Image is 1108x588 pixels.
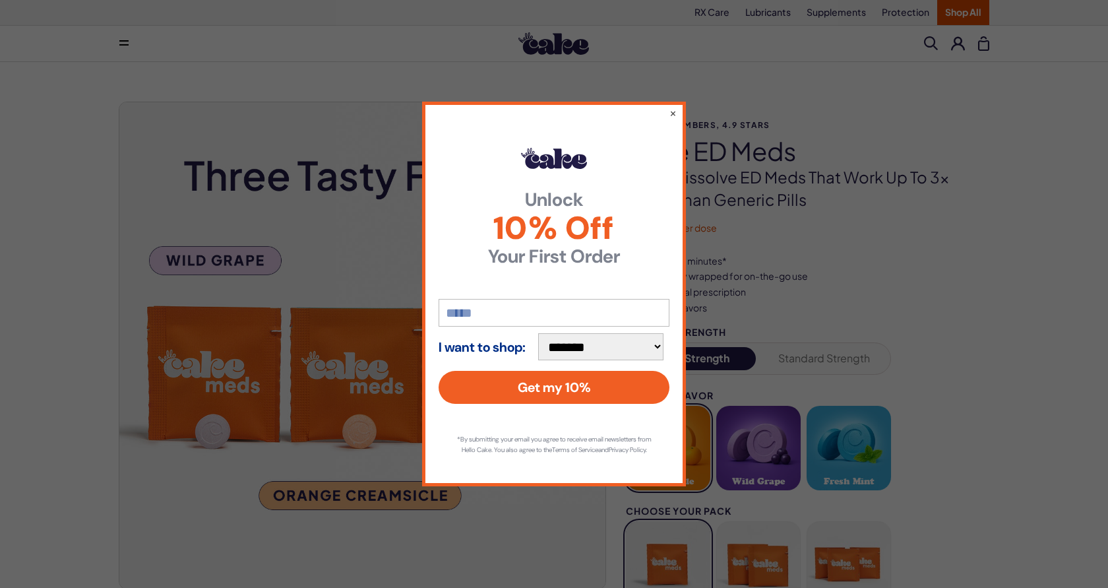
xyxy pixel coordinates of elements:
[521,148,587,169] img: Hello Cake
[552,445,598,454] a: Terms of Service
[439,212,669,244] span: 10% Off
[609,445,646,454] a: Privacy Policy
[439,371,669,404] button: Get my 10%
[439,247,669,266] strong: Your First Order
[439,340,526,354] strong: I want to shop:
[439,191,669,209] strong: Unlock
[452,434,656,455] p: *By submitting your email you agree to receive email newsletters from Hello Cake. You also agree ...
[669,106,677,119] button: ×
